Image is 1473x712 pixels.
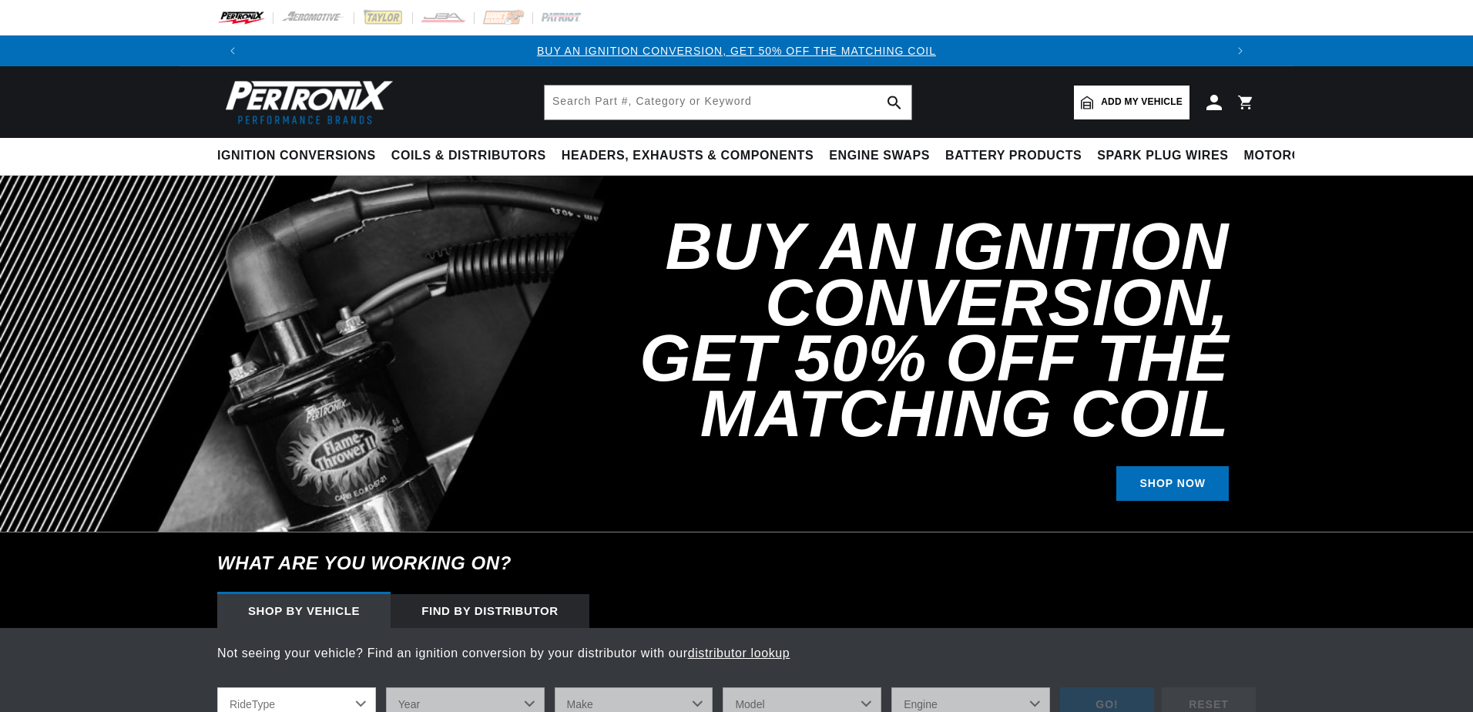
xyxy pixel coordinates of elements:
[179,532,1294,594] h6: What are you working on?
[1225,35,1256,66] button: Translation missing: en.sections.announcements.next_announcement
[1089,138,1236,174] summary: Spark Plug Wires
[179,35,1294,66] slideshow-component: Translation missing: en.sections.announcements.announcement_bar
[391,594,589,628] div: Find by Distributor
[217,35,248,66] button: Translation missing: en.sections.announcements.previous_announcement
[545,86,911,119] input: Search Part #, Category or Keyword
[945,148,1082,164] span: Battery Products
[554,138,821,174] summary: Headers, Exhausts & Components
[688,647,790,660] a: distributor lookup
[217,148,376,164] span: Ignition Conversions
[570,219,1229,442] h2: Buy an Ignition Conversion, Get 50% off the Matching Coil
[938,138,1089,174] summary: Battery Products
[248,42,1225,59] div: 1 of 3
[391,148,546,164] span: Coils & Distributors
[1097,148,1228,164] span: Spark Plug Wires
[384,138,554,174] summary: Coils & Distributors
[217,594,391,628] div: Shop by vehicle
[248,42,1225,59] div: Announcement
[1244,148,1336,164] span: Motorcycle
[821,138,938,174] summary: Engine Swaps
[877,86,911,119] button: search button
[1101,95,1183,109] span: Add my vehicle
[217,643,1256,663] p: Not seeing your vehicle? Find an ignition conversion by your distributor with our
[1236,138,1344,174] summary: Motorcycle
[562,148,814,164] span: Headers, Exhausts & Components
[1116,466,1229,501] a: SHOP NOW
[217,76,394,129] img: Pertronix
[1074,86,1189,119] a: Add my vehicle
[217,138,384,174] summary: Ignition Conversions
[829,148,930,164] span: Engine Swaps
[537,45,936,57] a: BUY AN IGNITION CONVERSION, GET 50% OFF THE MATCHING COIL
